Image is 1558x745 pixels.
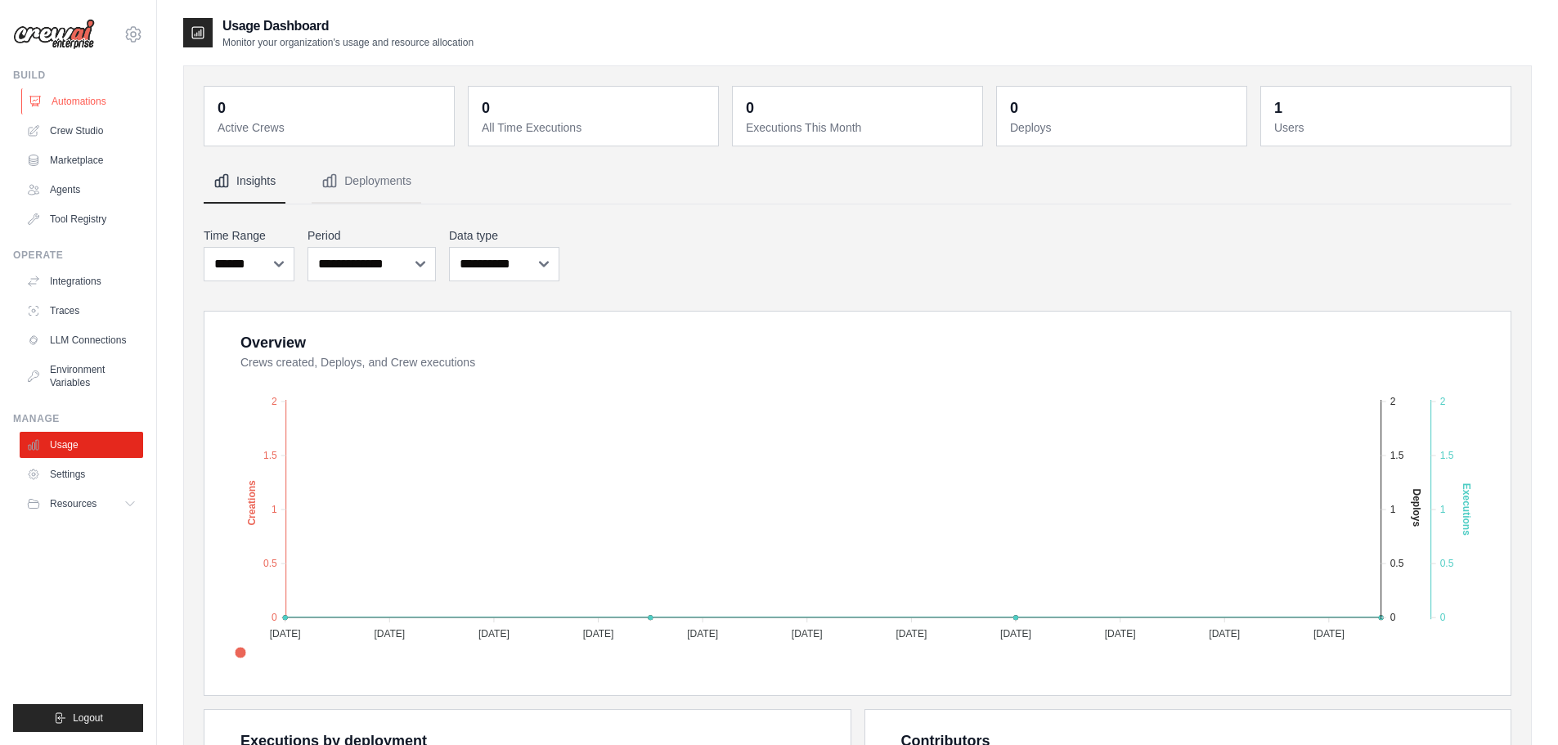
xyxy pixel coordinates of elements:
dt: All Time Executions [482,119,708,136]
tspan: 1 [1440,504,1446,515]
tspan: 2 [1390,396,1396,407]
tspan: 1.5 [1390,450,1404,461]
dt: Crews created, Deploys, and Crew executions [240,354,1491,370]
a: Agents [20,177,143,203]
tspan: 1.5 [263,450,277,461]
a: LLM Connections [20,327,143,353]
tspan: 0 [272,612,277,623]
div: Build [13,69,143,82]
text: Creations [246,480,258,526]
tspan: [DATE] [1105,628,1136,640]
img: Logo [13,19,95,50]
div: Manage [13,412,143,425]
p: Monitor your organization's usage and resource allocation [222,36,474,49]
button: Resources [20,491,143,517]
a: Integrations [20,268,143,294]
span: Resources [50,497,97,510]
div: 0 [482,96,490,119]
button: Logout [13,704,143,732]
tspan: 1.5 [1440,450,1454,461]
div: 0 [218,96,226,119]
div: Operate [13,249,143,262]
label: Period [308,227,436,244]
label: Time Range [204,227,294,244]
tspan: 2 [272,396,277,407]
div: Overview [240,331,306,354]
tspan: 2 [1440,396,1446,407]
button: Deployments [312,159,421,204]
a: Marketplace [20,147,143,173]
dt: Active Crews [218,119,444,136]
a: Settings [20,461,143,487]
label: Data type [449,227,559,244]
div: 0 [1010,96,1018,119]
tspan: [DATE] [478,628,510,640]
button: Insights [204,159,285,204]
tspan: [DATE] [1000,628,1031,640]
div: 1 [1274,96,1282,119]
a: Crew Studio [20,118,143,144]
dt: Users [1274,119,1501,136]
tspan: [DATE] [687,628,718,640]
tspan: 1 [272,504,277,515]
tspan: [DATE] [792,628,823,640]
a: Automations [21,88,145,114]
text: Deploys [1411,488,1422,527]
tspan: 1 [1390,504,1396,515]
div: 0 [746,96,754,119]
dt: Deploys [1010,119,1237,136]
nav: Tabs [204,159,1511,204]
a: Environment Variables [20,357,143,396]
a: Usage [20,432,143,458]
tspan: [DATE] [374,628,405,640]
tspan: [DATE] [1209,628,1240,640]
text: Executions [1461,483,1472,536]
span: Logout [73,711,103,725]
tspan: [DATE] [1313,628,1345,640]
tspan: 0.5 [1440,558,1454,569]
tspan: 0.5 [263,558,277,569]
tspan: [DATE] [583,628,614,640]
a: Tool Registry [20,206,143,232]
tspan: [DATE] [270,628,301,640]
tspan: [DATE] [896,628,927,640]
h2: Usage Dashboard [222,16,474,36]
a: Traces [20,298,143,324]
tspan: 0 [1440,612,1446,623]
dt: Executions This Month [746,119,972,136]
tspan: 0.5 [1390,558,1404,569]
tspan: 0 [1390,612,1396,623]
